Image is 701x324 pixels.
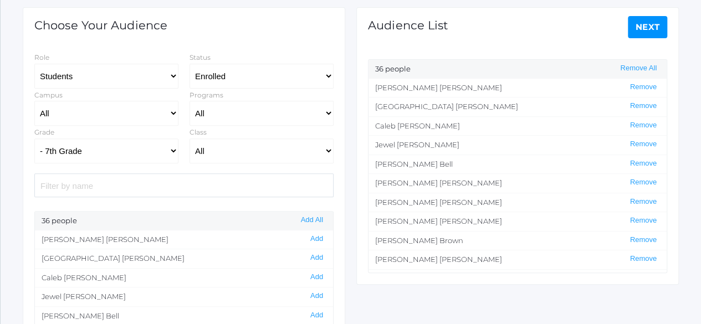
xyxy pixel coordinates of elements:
[307,311,326,320] button: Add
[628,16,668,38] a: Next
[369,79,667,97] li: [PERSON_NAME] [PERSON_NAME]
[190,91,223,99] label: Programs
[35,268,333,287] li: Caleb [PERSON_NAME]
[627,159,660,168] button: Remove
[369,250,667,269] li: [PERSON_NAME] [PERSON_NAME]
[627,254,660,264] button: Remove
[35,287,333,306] li: Jewel [PERSON_NAME]
[369,173,667,193] li: [PERSON_NAME] [PERSON_NAME]
[369,193,667,212] li: [PERSON_NAME] [PERSON_NAME]
[307,253,326,263] button: Add
[627,216,660,225] button: Remove
[369,135,667,155] li: Jewel [PERSON_NAME]
[627,83,660,92] button: Remove
[369,155,667,174] li: [PERSON_NAME] Bell
[627,235,660,245] button: Remove
[190,53,211,61] label: Status
[307,291,326,301] button: Add
[617,64,660,73] button: Remove All
[34,128,54,136] label: Grade
[298,215,326,225] button: Add All
[369,212,667,231] li: [PERSON_NAME] [PERSON_NAME]
[627,121,660,130] button: Remove
[35,212,333,230] div: 36 people
[369,269,667,289] li: [PERSON_NAME] Callaway
[34,91,63,99] label: Campus
[368,19,448,32] h1: Audience List
[307,272,326,282] button: Add
[627,197,660,207] button: Remove
[369,116,667,136] li: Caleb [PERSON_NAME]
[369,60,667,79] div: 36 people
[34,173,334,197] input: Filter by name
[369,231,667,250] li: [PERSON_NAME] Brown
[627,140,660,149] button: Remove
[190,128,207,136] label: Class
[34,19,167,32] h1: Choose Your Audience
[307,234,326,244] button: Add
[627,178,660,187] button: Remove
[369,97,667,116] li: [GEOGRAPHIC_DATA] [PERSON_NAME]
[35,230,333,249] li: [PERSON_NAME] [PERSON_NAME]
[35,249,333,268] li: [GEOGRAPHIC_DATA] [PERSON_NAME]
[34,53,49,61] label: Role
[627,101,660,111] button: Remove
